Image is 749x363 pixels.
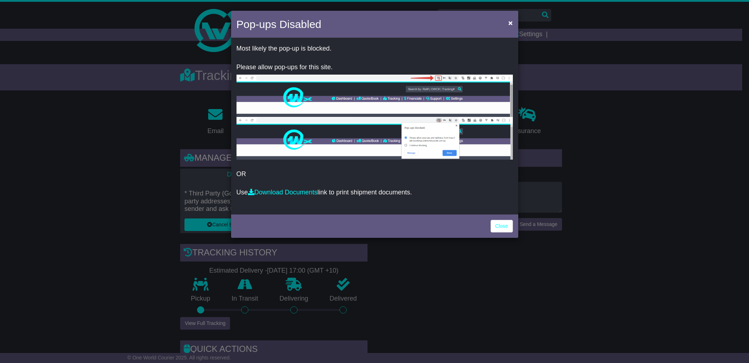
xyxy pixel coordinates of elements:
[491,220,513,232] a: Close
[237,45,513,53] p: Most likely the pop-up is blocked.
[231,39,518,213] div: OR
[237,117,513,160] img: allow-popup-2.png
[237,16,322,32] h4: Pop-ups Disabled
[508,19,512,27] span: ×
[237,75,513,117] img: allow-popup-1.png
[248,189,318,196] a: Download Documents
[237,63,513,71] p: Please allow pop-ups for this site.
[237,189,513,197] p: Use link to print shipment documents.
[505,15,516,30] button: Close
